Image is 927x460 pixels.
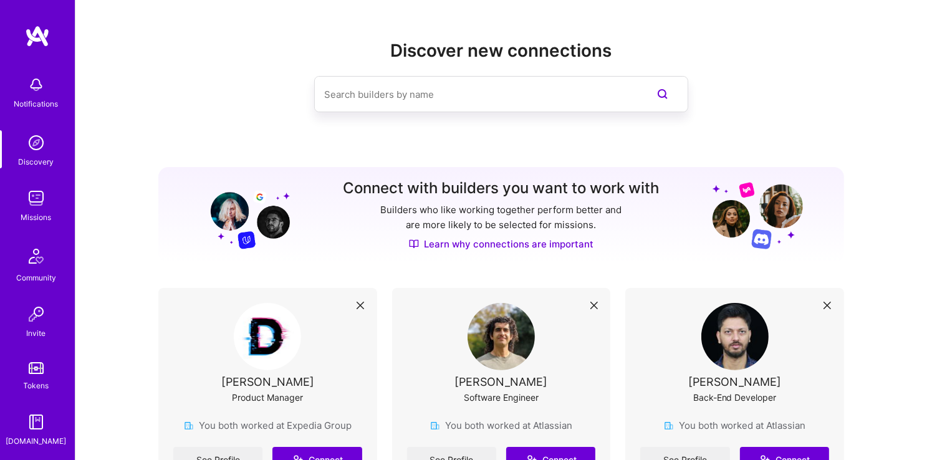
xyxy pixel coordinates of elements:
i: icon SearchPurple [655,87,670,102]
img: User Avatar [468,303,535,370]
div: Product Manager [232,391,303,404]
h2: Discover new connections [158,41,844,61]
i: icon Close [357,302,364,309]
img: bell [24,72,49,97]
img: company icon [664,421,674,431]
div: You both worked at Expedia Group [184,419,352,432]
h3: Connect with builders you want to work with [343,180,660,198]
img: guide book [24,410,49,434]
img: User Avatar [234,303,301,370]
img: Invite [24,302,49,327]
div: You both worked at Atlassian [664,419,806,432]
img: discovery [24,130,49,155]
div: Missions [21,211,52,224]
img: teamwork [24,186,49,211]
div: You both worked at Atlassian [430,419,572,432]
img: company icon [430,421,440,431]
div: [PERSON_NAME] [454,375,547,388]
img: logo [25,25,50,47]
div: [PERSON_NAME] [221,375,314,388]
img: User Avatar [701,303,769,370]
div: [DOMAIN_NAME] [6,434,67,448]
img: Grow your network [199,181,290,249]
i: icon Close [824,302,831,309]
img: company icon [184,421,194,431]
p: Builders who like working together perform better and are more likely to be selected for missions. [378,203,625,232]
div: [PERSON_NAME] [688,375,781,388]
div: Community [16,271,56,284]
img: tokens [29,362,44,374]
div: Invite [27,327,46,340]
img: Community [21,241,51,271]
div: Discovery [19,155,54,168]
img: Grow your network [713,181,803,249]
div: Tokens [24,379,49,392]
input: Search builders by name [324,79,628,110]
div: Back-End Developer [693,391,777,404]
a: Learn why connections are important [409,237,593,251]
img: Discover [409,239,419,249]
i: icon Close [590,302,598,309]
div: Notifications [14,97,59,110]
div: Software Engineer [464,391,539,404]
